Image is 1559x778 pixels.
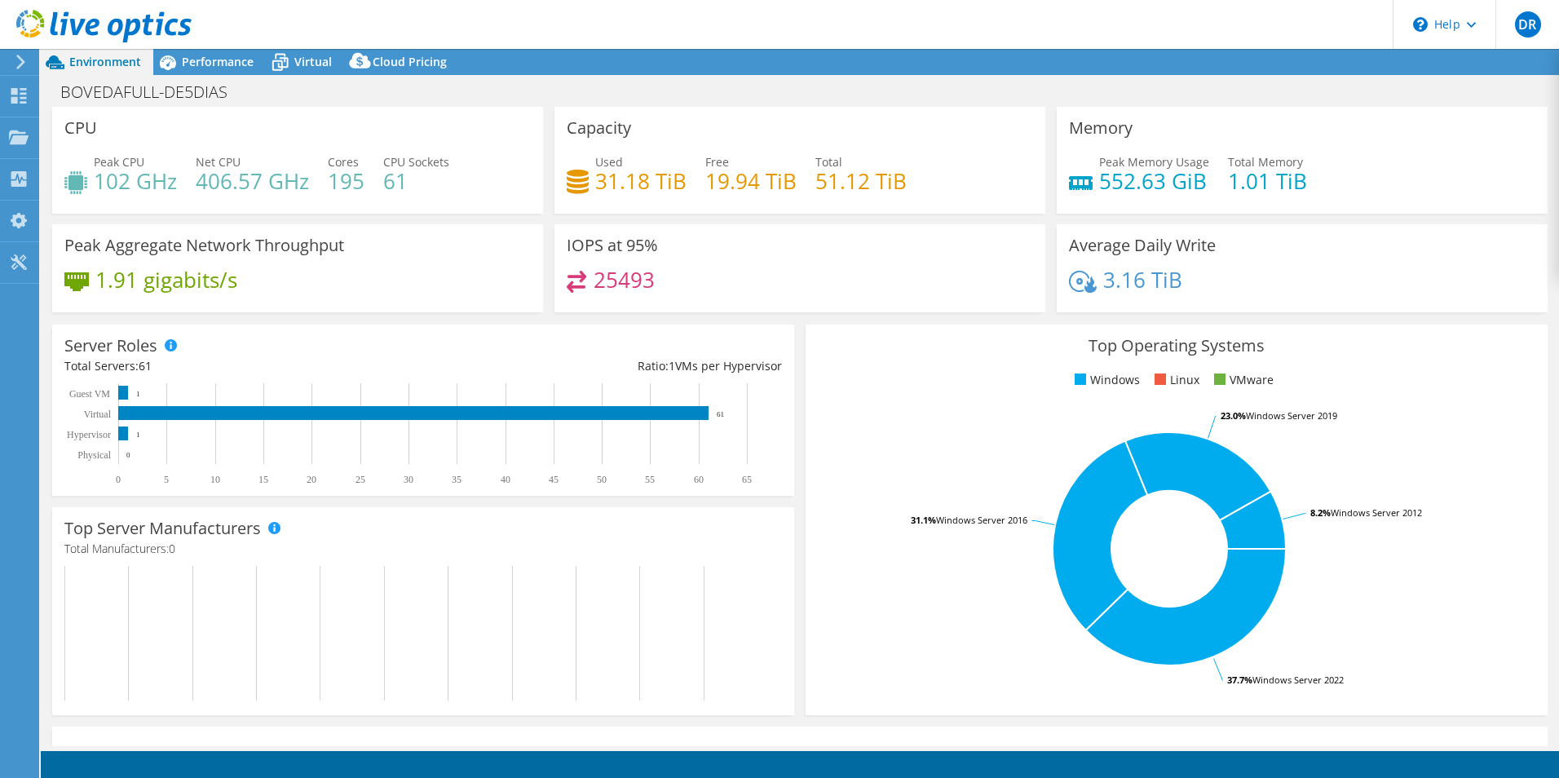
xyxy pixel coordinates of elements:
text: Hypervisor [67,429,111,440]
h3: IOPS at 95% [567,236,658,254]
text: 65 [742,474,752,485]
text: Virtual [84,409,112,420]
tspan: 8.2% [1310,506,1331,519]
span: 61 [139,358,152,374]
span: 1 [669,358,675,374]
h3: Top Operating Systems [818,337,1535,355]
span: Peak Memory Usage [1099,154,1209,170]
span: Net CPU [196,154,241,170]
h3: Peak Aggregate Network Throughput [64,236,344,254]
tspan: 23.0% [1221,409,1246,422]
text: Guest VM [69,388,110,400]
h4: 1.01 TiB [1228,172,1307,190]
h3: Top Server Manufacturers [64,519,261,537]
span: 0 [169,541,175,556]
span: Used [595,154,623,170]
text: 10 [210,474,220,485]
text: 61 [717,410,724,418]
text: 45 [549,474,559,485]
h3: Memory [1069,119,1133,137]
text: 0 [126,451,130,459]
h3: Capacity [567,119,631,137]
h4: 31.18 TiB [595,172,687,190]
svg: \n [1413,17,1428,32]
h3: Average Daily Write [1069,236,1216,254]
span: Virtual [294,54,332,69]
tspan: 31.1% [911,514,936,526]
text: 25 [356,474,365,485]
div: Ratio: VMs per Hypervisor [423,357,782,375]
tspan: Windows Server 2022 [1252,674,1344,686]
h4: 25493 [594,271,655,289]
text: 40 [501,474,510,485]
span: Performance [182,54,254,69]
span: Total Memory [1228,154,1303,170]
h4: 51.12 TiB [815,172,907,190]
h4: 195 [328,172,364,190]
h4: 1.91 gigabits/s [95,271,237,289]
h1: BOVEDAFULL-DE5DIAS [53,83,253,101]
text: Physical [77,449,111,461]
text: 60 [694,474,704,485]
h4: 406.57 GHz [196,172,309,190]
span: Cores [328,154,359,170]
span: DR [1515,11,1541,38]
span: CPU Sockets [383,154,449,170]
text: 30 [404,474,413,485]
text: 50 [597,474,607,485]
text: 1 [136,431,140,439]
span: Environment [69,54,141,69]
text: 1 [136,390,140,398]
text: 0 [116,474,121,485]
span: Peak CPU [94,154,144,170]
li: Linux [1150,371,1199,389]
h4: 61 [383,172,449,190]
text: 55 [645,474,655,485]
span: Total [815,154,842,170]
text: 20 [307,474,316,485]
h4: 3.16 TiB [1103,271,1182,289]
tspan: Windows Server 2012 [1331,506,1422,519]
h4: 102 GHz [94,172,177,190]
h4: Total Manufacturers: [64,540,782,558]
tspan: Windows Server 2019 [1246,409,1337,422]
tspan: Windows Server 2016 [936,514,1027,526]
li: Windows [1071,371,1140,389]
h3: CPU [64,119,97,137]
div: Total Servers: [64,357,423,375]
h3: Server Roles [64,337,157,355]
text: 15 [258,474,268,485]
h4: 552.63 GiB [1099,172,1209,190]
span: Free [705,154,729,170]
text: 5 [164,474,169,485]
span: Cloud Pricing [373,54,447,69]
tspan: 37.7% [1227,674,1252,686]
h4: 19.94 TiB [705,172,797,190]
li: VMware [1210,371,1274,389]
text: 35 [452,474,462,485]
